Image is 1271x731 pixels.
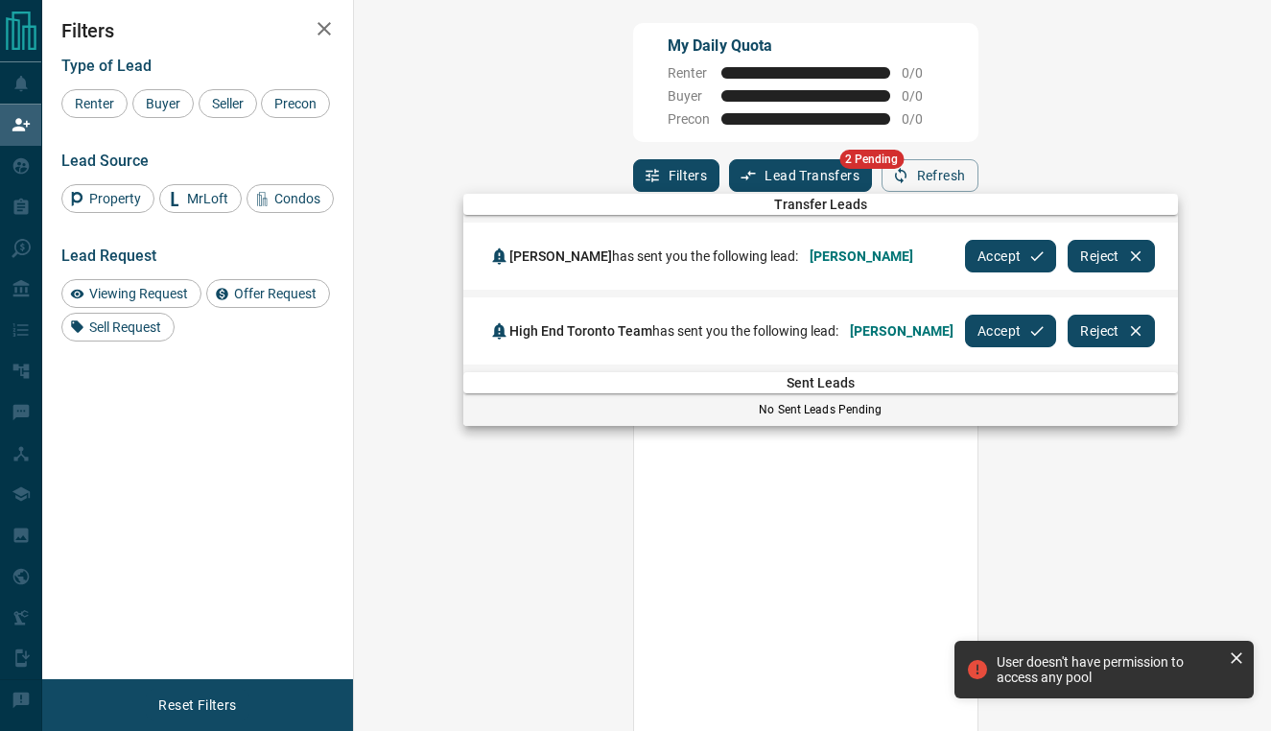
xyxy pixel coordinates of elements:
[1068,240,1154,272] button: Reject
[509,323,838,339] span: has sent you the following lead:
[463,197,1178,212] span: Transfer Leads
[509,323,652,339] span: High End Toronto Team
[463,401,1178,418] p: No Sent Leads Pending
[463,375,1178,390] span: Sent Leads
[965,240,1056,272] button: Accept
[810,248,913,264] span: [PERSON_NAME]
[850,323,953,339] span: [PERSON_NAME]
[997,654,1221,685] div: User doesn't have permission to access any pool
[509,248,612,264] span: [PERSON_NAME]
[965,315,1056,347] button: Accept
[509,248,798,264] span: has sent you the following lead:
[1068,315,1154,347] button: Reject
